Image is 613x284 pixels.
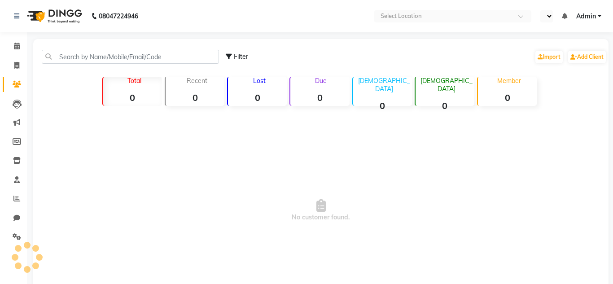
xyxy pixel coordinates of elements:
[576,12,596,21] span: Admin
[357,77,412,93] p: [DEMOGRAPHIC_DATA]
[99,4,138,29] b: 08047224946
[169,77,224,85] p: Recent
[535,51,563,63] a: Import
[103,92,162,103] strong: 0
[232,77,287,85] p: Lost
[42,50,219,64] input: Search by Name/Mobile/Email/Code
[353,100,412,111] strong: 0
[234,52,248,61] span: Filter
[107,77,162,85] p: Total
[290,92,349,103] strong: 0
[228,92,287,103] strong: 0
[381,12,422,21] div: Select Location
[419,77,474,93] p: [DEMOGRAPHIC_DATA]
[482,77,537,85] p: Member
[478,92,537,103] strong: 0
[568,51,606,63] a: Add Client
[23,4,84,29] img: logo
[166,92,224,103] strong: 0
[416,100,474,111] strong: 0
[292,77,349,85] p: Due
